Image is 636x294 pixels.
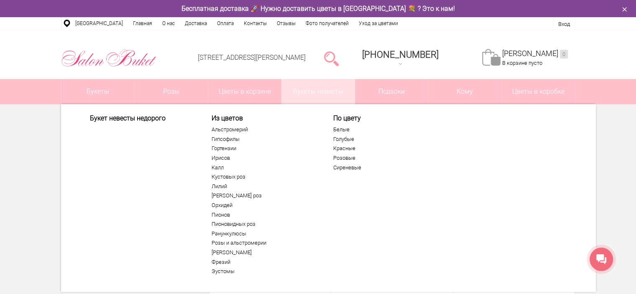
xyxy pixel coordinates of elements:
a: Подарки [355,79,428,104]
a: Гортензии [212,145,314,152]
a: Калл [212,164,314,171]
img: Цветы Нижний Новгород [61,47,157,69]
a: Главная [128,17,157,30]
a: Красные [333,145,436,152]
a: Ирисов [212,155,314,161]
a: Кустовых роз [212,174,314,180]
a: Белые [333,126,436,133]
span: Из цветов [212,114,314,122]
a: Букет невесты недорого [90,114,193,122]
div: Бесплатная доставка 🚀 Нужно доставить цветы в [GEOGRAPHIC_DATA] 💐 ? Это к нам! [55,4,582,13]
span: По цвету [333,114,436,122]
a: Лилий [212,183,314,190]
a: Эустомы [212,268,314,275]
a: Цветы в корзине [208,79,281,104]
a: Цветы в коробке [502,79,575,104]
a: Розовые [333,155,436,161]
a: Уход за цветами [354,17,403,30]
span: В корзине пусто [502,60,542,66]
a: Отзывы [272,17,301,30]
a: [PERSON_NAME] роз [212,192,314,199]
a: [PERSON_NAME] [502,49,568,59]
a: Альстромерий [212,126,314,133]
a: Букеты невесты [281,79,355,104]
a: Розы и альстромерии [212,240,314,246]
a: Розы [135,79,208,104]
a: [STREET_ADDRESS][PERSON_NAME] [198,54,306,61]
a: Контакты [239,17,272,30]
a: Гипсофилы [212,136,314,143]
a: Фото получателей [301,17,354,30]
a: Голубые [333,136,436,143]
span: Кому [428,79,501,104]
a: Фрезий [212,259,314,266]
a: Вход [558,21,570,27]
ins: 0 [560,50,568,59]
a: Сиреневые [333,164,436,171]
a: [PHONE_NUMBER] [357,46,444,70]
a: О нас [157,17,180,30]
a: Орхидей [212,202,314,209]
a: Доставка [180,17,212,30]
a: Букеты [61,79,135,104]
a: Пионов [212,212,314,218]
a: [PERSON_NAME] [212,249,314,256]
span: [PHONE_NUMBER] [362,49,439,60]
a: [GEOGRAPHIC_DATA] [70,17,128,30]
a: Пионовидных роз [212,221,314,228]
a: Оплата [212,17,239,30]
a: Ранункулюсы [212,230,314,237]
